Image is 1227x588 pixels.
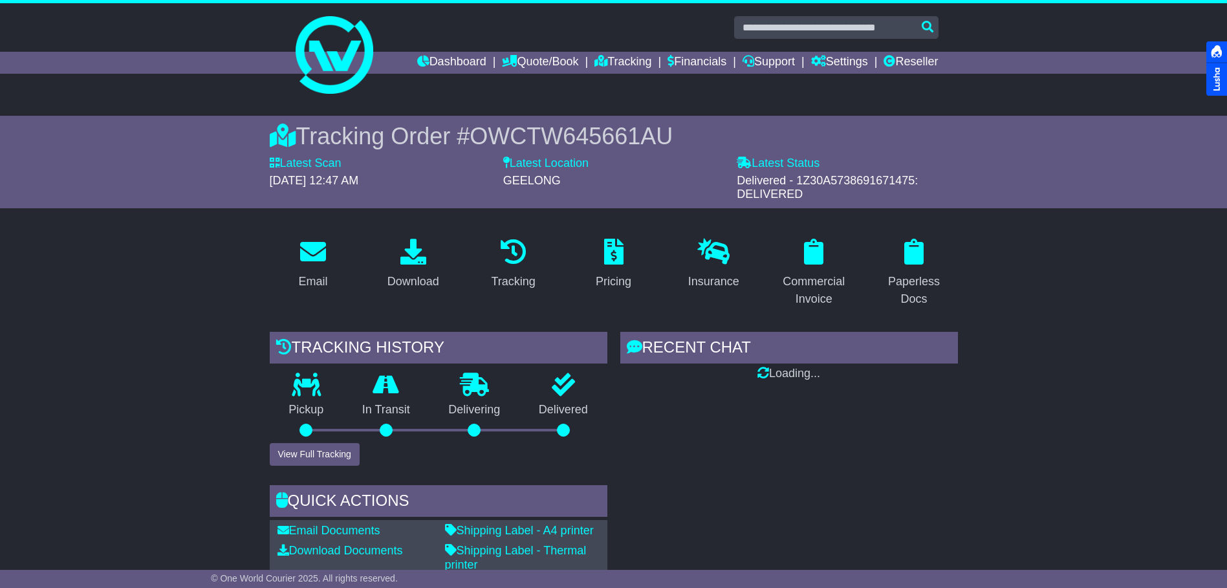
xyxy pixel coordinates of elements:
[884,52,938,74] a: Reseller
[429,403,520,417] p: Delivering
[491,273,535,290] div: Tracking
[298,273,327,290] div: Email
[270,443,360,466] button: View Full Tracking
[211,573,398,583] span: © One World Courier 2025. All rights reserved.
[470,123,673,149] span: OWCTW645661AU
[445,524,594,537] a: Shipping Label - A4 printer
[737,174,918,201] span: Delivered - 1Z30A5738691671475: DELIVERED
[379,234,448,295] a: Download
[620,367,958,381] div: Loading...
[680,234,748,295] a: Insurance
[270,332,607,367] div: Tracking history
[688,273,739,290] div: Insurance
[743,52,795,74] a: Support
[587,234,640,295] a: Pricing
[811,52,868,74] a: Settings
[620,332,958,367] div: RECENT CHAT
[270,122,958,150] div: Tracking Order #
[594,52,651,74] a: Tracking
[596,273,631,290] div: Pricing
[779,273,849,308] div: Commercial Invoice
[270,403,343,417] p: Pickup
[503,157,589,171] label: Latest Location
[737,157,820,171] label: Latest Status
[417,52,486,74] a: Dashboard
[270,157,342,171] label: Latest Scan
[502,52,578,74] a: Quote/Book
[277,544,403,557] a: Download Documents
[879,273,950,308] div: Paperless Docs
[343,403,429,417] p: In Transit
[277,524,380,537] a: Email Documents
[668,52,726,74] a: Financials
[503,174,561,187] span: GEELONG
[387,273,439,290] div: Download
[445,544,587,571] a: Shipping Label - Thermal printer
[770,234,858,312] a: Commercial Invoice
[270,485,607,520] div: Quick Actions
[519,403,607,417] p: Delivered
[290,234,336,295] a: Email
[871,234,958,312] a: Paperless Docs
[483,234,543,295] a: Tracking
[270,174,359,187] span: [DATE] 12:47 AM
